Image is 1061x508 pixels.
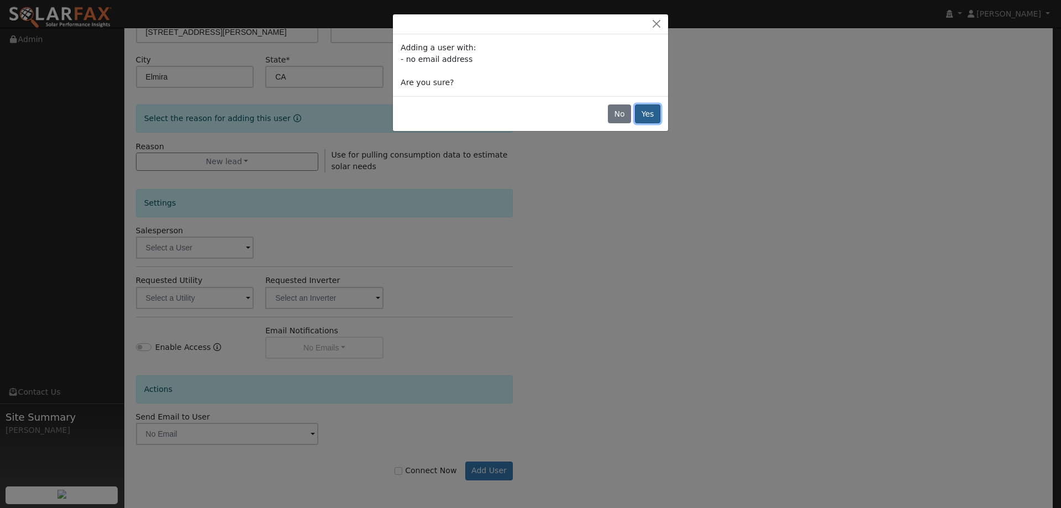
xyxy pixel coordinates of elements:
span: Adding a user with: [401,43,476,52]
button: No [608,104,631,123]
span: - no email address [401,55,472,64]
span: Are you sure? [401,78,454,87]
button: Yes [635,104,660,123]
button: Close [649,18,664,30]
